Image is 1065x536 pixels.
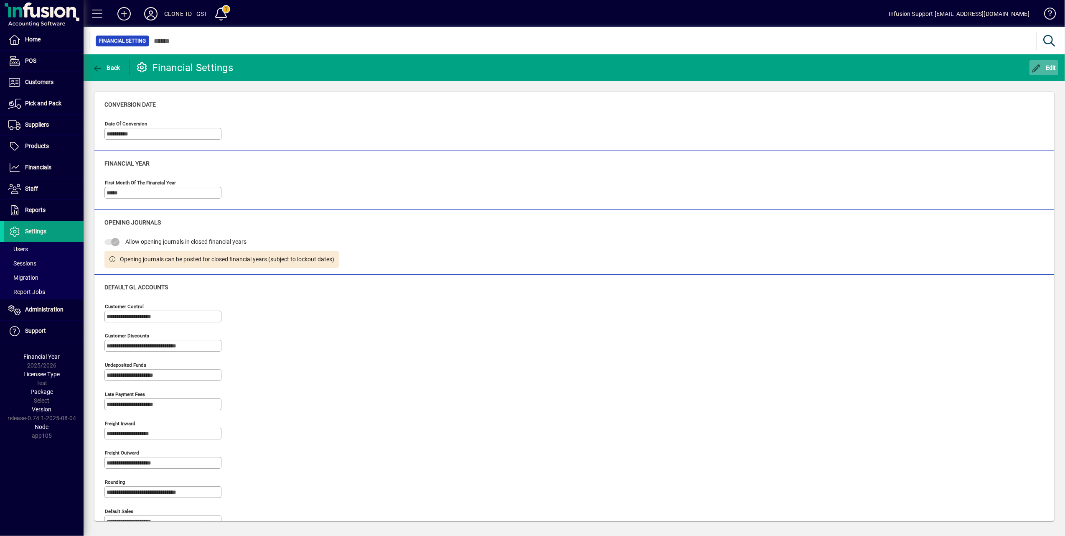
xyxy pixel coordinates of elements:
[32,406,52,413] span: Version
[137,6,164,21] button: Profile
[4,299,84,320] a: Administration
[4,115,84,135] a: Suppliers
[25,327,46,334] span: Support
[4,72,84,93] a: Customers
[104,160,150,167] span: Financial year
[8,260,36,267] span: Sessions
[1029,60,1059,75] button: Edit
[105,420,135,426] mat-label: Freight Inward
[889,7,1029,20] div: Infusion Support [EMAIL_ADDRESS][DOMAIN_NAME]
[105,449,139,455] mat-label: Freight Outward
[35,424,49,430] span: Node
[25,306,64,313] span: Administration
[120,255,335,264] span: Opening journals can be posted for closed financial years (subject to lockout dates)
[105,362,146,368] mat-label: Undeposited Funds
[1038,2,1055,29] a: Knowledge Base
[8,246,28,253] span: Users
[25,57,36,64] span: POS
[4,29,84,50] a: Home
[4,51,84,71] a: POS
[125,238,247,245] span: Allow opening journals in closed financial years
[4,256,84,271] a: Sessions
[99,37,146,45] span: Financial Setting
[90,60,122,75] button: Back
[25,36,41,43] span: Home
[4,271,84,285] a: Migration
[136,61,234,74] div: Financial Settings
[111,6,137,21] button: Add
[25,164,51,171] span: Financials
[164,7,207,20] div: CLONE TD - GST
[105,508,133,514] mat-label: Default Sales
[24,371,60,378] span: Licensee Type
[84,60,130,75] app-page-header-button: Back
[105,303,144,309] mat-label: Customer Control
[25,121,49,128] span: Suppliers
[31,388,53,395] span: Package
[4,285,84,299] a: Report Jobs
[8,288,45,295] span: Report Jobs
[25,207,46,213] span: Reports
[8,274,38,281] span: Migration
[104,101,156,108] span: Conversion date
[92,64,120,71] span: Back
[105,121,147,127] mat-label: Date of Conversion
[104,284,168,291] span: Default GL accounts
[25,79,53,85] span: Customers
[4,136,84,157] a: Products
[4,200,84,221] a: Reports
[25,100,61,107] span: Pick and Pack
[4,157,84,178] a: Financials
[4,242,84,256] a: Users
[1032,64,1057,71] span: Edit
[4,179,84,199] a: Staff
[25,185,38,192] span: Staff
[105,332,149,338] mat-label: Customer Discounts
[25,228,46,235] span: Settings
[105,391,145,397] mat-label: Late Payment Fees
[4,321,84,342] a: Support
[4,93,84,114] a: Pick and Pack
[25,143,49,149] span: Products
[104,219,161,226] span: Opening Journals
[24,353,60,360] span: Financial Year
[105,479,125,485] mat-label: Rounding
[105,180,176,186] mat-label: First month of the financial year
